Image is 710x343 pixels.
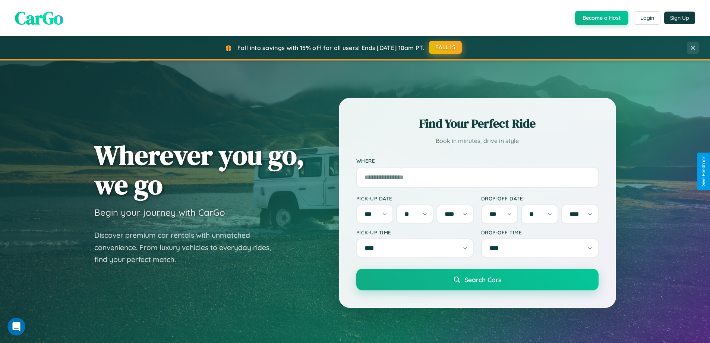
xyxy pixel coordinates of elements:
button: Sign Up [664,12,695,24]
button: FALL15 [429,41,462,54]
button: Search Cars [356,269,599,290]
span: Search Cars [464,275,501,284]
span: Fall into savings with 15% off for all users! Ends [DATE] 10am PT. [237,44,424,52]
label: Where [356,158,599,164]
div: Give Feedback [701,156,706,187]
button: Become a Host [575,11,628,25]
label: Pick-up Time [356,229,474,236]
h2: Find Your Perfect Ride [356,115,599,132]
p: Book in minutes, drive in style [356,135,599,146]
iframe: Intercom live chat [7,318,25,336]
h3: Begin your journey with CarGo [94,207,225,218]
p: Discover premium car rentals with unmatched convenience. From luxury vehicles to everyday rides, ... [94,229,281,266]
label: Pick-up Date [356,195,474,202]
label: Drop-off Time [481,229,599,236]
label: Drop-off Date [481,195,599,202]
span: CarGo [15,6,63,30]
button: Login [634,11,660,25]
h1: Wherever you go, we go [94,140,304,199]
